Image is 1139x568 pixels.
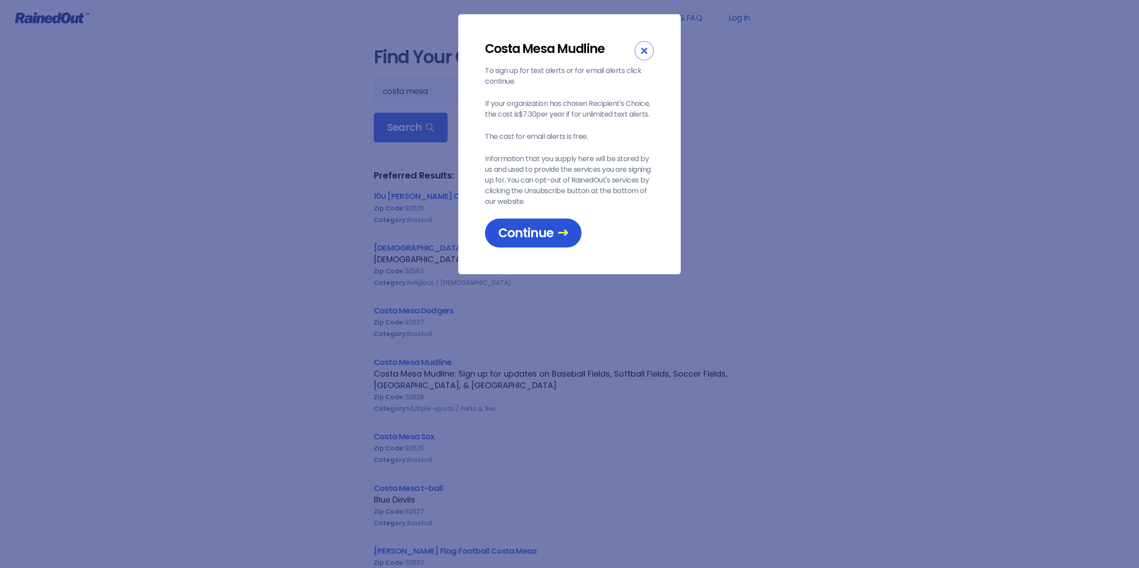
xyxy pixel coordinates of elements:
div: Costa Mesa Mudline [485,41,634,57]
p: To sign up for text alerts or for email alerts click continue. [485,65,654,87]
p: If your organization has chosen Recipient's Choice, the cost is $7.30 per year if for unlimited t... [485,98,654,120]
p: Information that you supply here will be stored by us and used to provide the services you are si... [485,154,654,207]
div: Close [634,41,654,61]
span: Continue [498,225,568,241]
p: The cost for email alerts is free. [485,131,654,142]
